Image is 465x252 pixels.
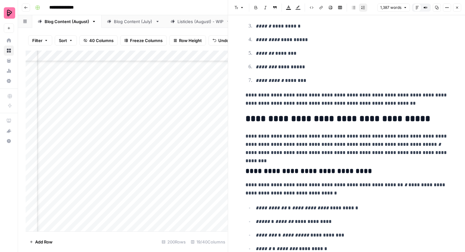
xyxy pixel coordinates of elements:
button: Row Height [169,35,206,46]
span: Row Height [179,37,202,44]
a: Your Data [4,56,14,66]
span: 1,387 words [380,5,401,10]
button: Sort [55,35,77,46]
a: Browse [4,46,14,56]
button: 40 Columns [79,35,118,46]
button: Add Row [26,237,56,247]
button: Filter [28,35,52,46]
span: 40 Columns [89,37,114,44]
div: Blog Content (July) [114,18,153,25]
button: Workspace: Preply [4,5,14,21]
a: Listicles (August) - WIP [165,15,236,28]
span: Undo [218,37,229,44]
div: 19/40 Columns [188,237,228,247]
button: Freeze Columns [120,35,167,46]
span: Freeze Columns [130,37,163,44]
a: Home [4,35,14,46]
img: Preply Logo [4,7,15,19]
button: 1,387 words [377,3,410,12]
span: Sort [59,37,67,44]
a: Blog Content (July) [102,15,165,28]
button: Help + Support [4,136,14,146]
div: Blog Content (August) [45,18,89,25]
a: Settings [4,76,14,86]
div: 200 Rows [159,237,188,247]
span: Add Row [35,239,53,245]
div: Listicles (August) - WIP [177,18,224,25]
a: Blog Content (August) [32,15,102,28]
button: What's new? [4,126,14,136]
span: Filter [32,37,42,44]
a: Usage [4,66,14,76]
a: AirOps Academy [4,116,14,126]
button: Undo [208,35,233,46]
